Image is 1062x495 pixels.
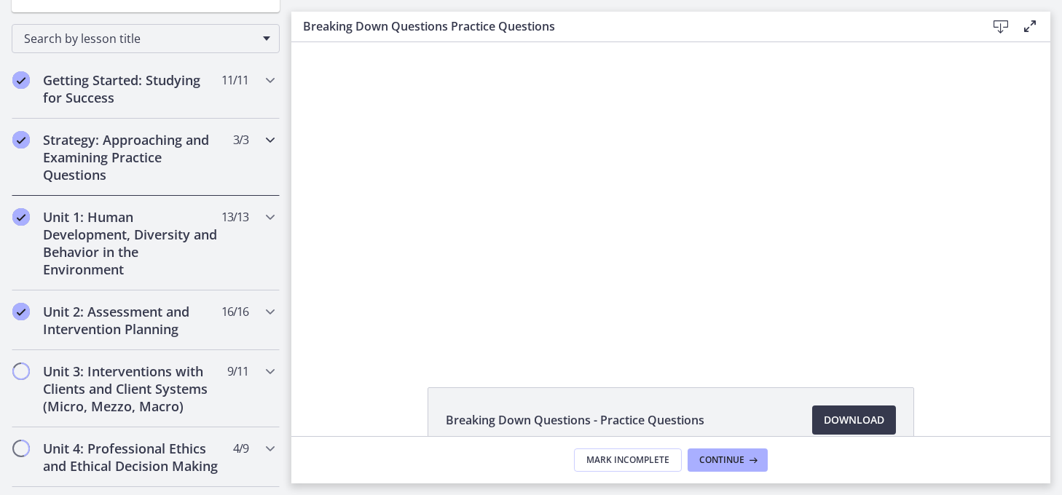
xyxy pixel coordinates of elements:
span: Search by lesson title [24,31,256,47]
span: 9 / 11 [227,363,248,380]
h2: Unit 4: Professional Ethics and Ethical Decision Making [43,440,221,475]
h2: Unit 3: Interventions with Clients and Client Systems (Micro, Mezzo, Macro) [43,363,221,415]
iframe: Video Lesson [291,42,1050,354]
span: 13 / 13 [221,208,248,226]
span: Mark Incomplete [586,454,669,466]
i: Completed [12,208,30,226]
div: Search by lesson title [12,24,280,53]
span: Continue [699,454,744,466]
h2: Strategy: Approaching and Examining Practice Questions [43,131,221,183]
i: Completed [12,131,30,148]
h2: Getting Started: Studying for Success [43,71,221,106]
span: 11 / 11 [221,71,248,89]
h2: Unit 2: Assessment and Intervention Planning [43,303,221,338]
button: Mark Incomplete [574,448,682,472]
span: 16 / 16 [221,303,248,320]
span: Download [824,411,884,429]
a: Download [812,405,896,435]
i: Completed [12,71,30,89]
span: Breaking Down Questions - Practice Questions [446,411,704,429]
h3: Breaking Down Questions Practice Questions [303,17,963,35]
i: Completed [12,303,30,320]
h2: Unit 1: Human Development, Diversity and Behavior in the Environment [43,208,221,278]
span: 3 / 3 [233,131,248,148]
button: Continue [688,448,768,472]
span: 4 / 9 [233,440,248,457]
